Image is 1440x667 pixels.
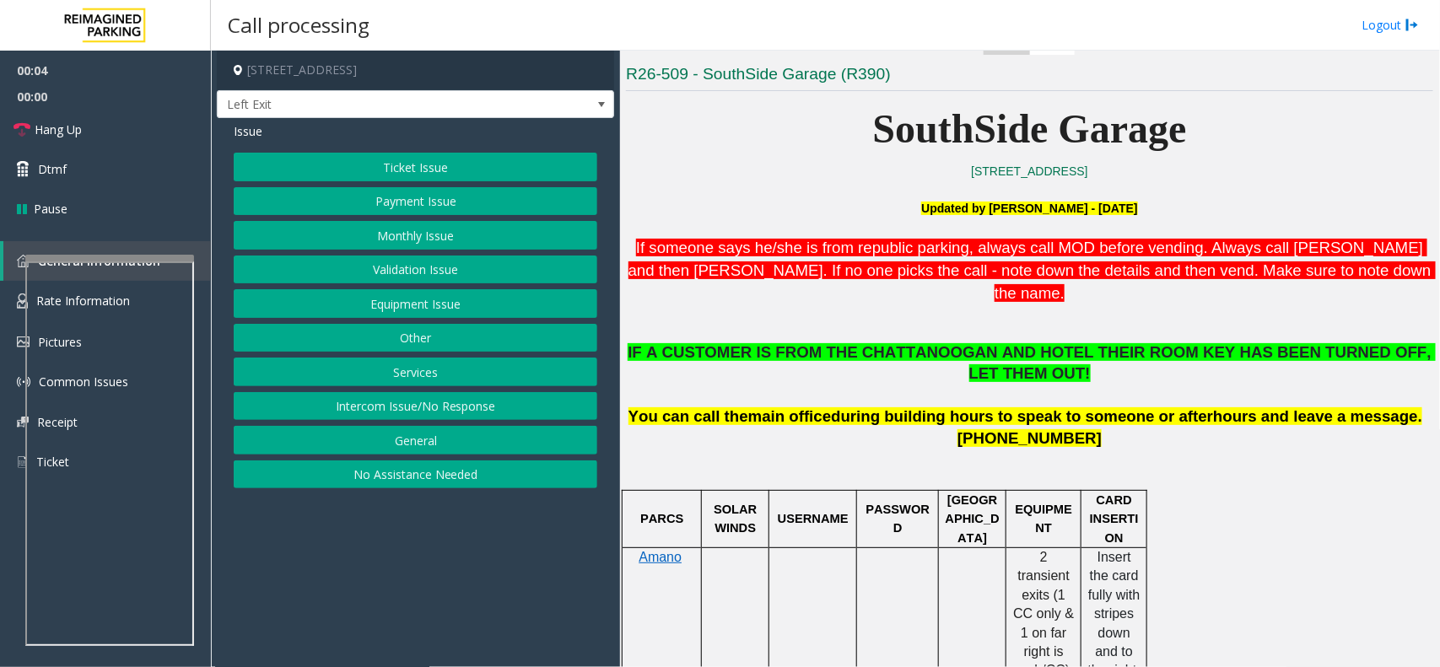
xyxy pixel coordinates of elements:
span: [GEOGRAPHIC_DATA] [946,493,1000,545]
span: General Information [38,253,160,269]
span: Hang Up [35,121,82,138]
span: If someone says he/she is from republic parking, always call MOD before vending [636,239,1204,256]
button: Monthly Issue [234,221,597,250]
img: logout [1405,16,1419,34]
h3: R26-509 - SouthSide Garage (R390) [626,63,1433,91]
span: USERNAME [778,512,849,525]
span: [PHONE_NUMBER] [957,429,1102,447]
span: EQUIPMENT [1016,503,1073,535]
img: 'icon' [17,455,28,470]
span: CARD INSERTION [1090,493,1139,545]
span: Pause [34,200,67,218]
button: Ticket Issue [234,153,597,181]
span: main office [748,407,831,425]
h4: [STREET_ADDRESS] [217,51,614,90]
span: PASSWORD [866,503,930,535]
span: Left Exit [218,91,534,118]
img: 'icon' [17,255,30,267]
span: IF A CUSTOMER IS FROM THE CHATTANOOGAN AND HOTEL THEIR ROOM KEY HAS BEEN TURNED OFF, LET THEM OUT! [628,343,1436,382]
span: PARCS [640,512,683,525]
span: . Always call [PERSON_NAME] and then [PERSON_NAME]. If no one picks the call - note down the deta... [628,239,1436,301]
button: Other [234,324,597,352]
span: during building hours to speak to someone or afterhours and leave a message. [831,407,1422,425]
button: No Assistance Needed [234,460,597,489]
button: Intercom Issue/No Response [234,392,597,421]
span: Amano [639,550,682,564]
button: General [234,426,597,455]
a: Amano [639,551,682,564]
button: Payment Issue [234,187,597,216]
a: [STREET_ADDRESS] [971,164,1087,178]
button: Equipment Issue [234,289,597,318]
button: Validation Issue [234,256,597,284]
img: 'icon' [17,417,29,428]
font: Updated by [PERSON_NAME] - [DATE] [921,202,1137,215]
img: 'icon' [17,293,28,309]
span: You can call the [628,407,748,425]
a: General Information [3,241,211,281]
h3: Call processing [219,4,378,46]
span: Dtmf [38,160,67,178]
span: SouthSide Garage [873,106,1187,151]
a: Logout [1362,16,1419,34]
span: SOLAR WINDS [714,503,760,535]
span: Issue [234,122,262,140]
img: 'icon' [17,375,30,389]
button: Services [234,358,597,386]
img: 'icon' [17,336,30,347]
